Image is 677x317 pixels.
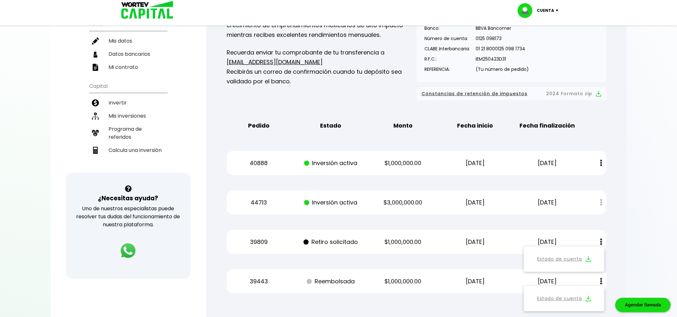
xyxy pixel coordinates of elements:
[373,237,433,247] p: $1,000,000.00
[517,237,578,247] p: [DATE]
[554,10,563,12] img: icon-down
[476,34,529,43] p: 0125 098173
[445,158,505,168] p: [DATE]
[528,290,600,307] button: Estado de cuenta
[228,158,289,168] p: 40888
[89,47,167,61] a: Datos bancarios
[92,64,99,71] img: contrato-icon.f2db500c.svg
[92,113,99,120] img: inversiones-icon.6695dc30.svg
[517,158,578,168] p: [DATE]
[89,96,167,109] a: Invertir
[520,121,575,130] b: Fecha finalización
[537,295,582,303] a: Estado de cuenta
[301,158,361,168] p: Inversión activa
[89,109,167,122] a: Mis inversiones
[528,250,600,268] button: Estado de cuenta
[424,54,470,64] p: R.F.C.:
[476,64,529,74] p: (Tu número de pedido)
[424,34,470,43] p: Número de cuenta:
[445,277,505,286] p: [DATE]
[476,23,529,33] p: BBVA Bancomer
[476,44,529,54] p: 01 21 8000125 098 1734
[320,121,341,130] b: Estado
[92,38,99,45] img: editar-icon.952d3147.svg
[517,277,578,286] p: [DATE]
[228,237,289,247] p: 39809
[92,99,99,106] img: invertir-icon.b3b967d7.svg
[92,51,99,58] img: datos-icon.10cf9172.svg
[74,204,182,229] p: Uno de nuestros especialistas puede resolver tus dudas del funcionamiento de nuestra plataforma.
[89,122,167,144] a: Programa de referidos
[89,144,167,157] a: Calcula una inversión
[301,237,361,247] p: Retiro solicitado
[424,64,470,74] p: REFERENCIA:
[615,298,671,312] div: Agendar llamada
[517,198,578,207] p: [DATE]
[89,34,167,47] a: Mis datos
[248,121,270,130] b: Pedido
[92,147,99,154] img: calculadora-icon.17d418c4.svg
[373,277,433,286] p: $1,000,000.00
[373,198,433,207] p: $3,000,000.00
[301,198,361,207] p: Inversión activa
[476,54,529,64] p: IEM250423D31
[445,198,505,207] p: [DATE]
[422,90,601,98] button: Constancias de retención de impuestos2024 Formato zip
[424,44,470,54] p: CLABE Interbancaria:
[424,23,470,33] p: Banco:
[98,194,158,203] h3: ¿Necesitas ayuda?
[457,121,493,130] b: Fecha inicio
[89,79,167,173] ul: Capital
[537,255,582,263] a: Estado de cuenta
[228,198,289,207] p: 44713
[301,277,361,286] p: Reembolsada
[518,3,537,18] img: profile-image
[119,242,137,260] img: logos_whatsapp-icon.242b2217.svg
[445,237,505,247] p: [DATE]
[422,90,528,98] span: Constancias de retención de impuestos
[227,48,416,86] p: Recuerda enviar tu comprobante de tu transferencia a Recibirás un correo de confirmación cuando t...
[537,6,554,15] p: Cuenta
[393,121,413,130] b: Monto
[89,17,167,74] ul: Perfil
[89,61,167,74] a: Mi contrato
[373,158,433,168] p: $1,000,000.00
[227,58,323,66] a: [EMAIL_ADDRESS][DOMAIN_NAME]
[228,277,289,286] p: 39443
[92,129,99,137] img: recomiendanos-icon.9b8e9327.svg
